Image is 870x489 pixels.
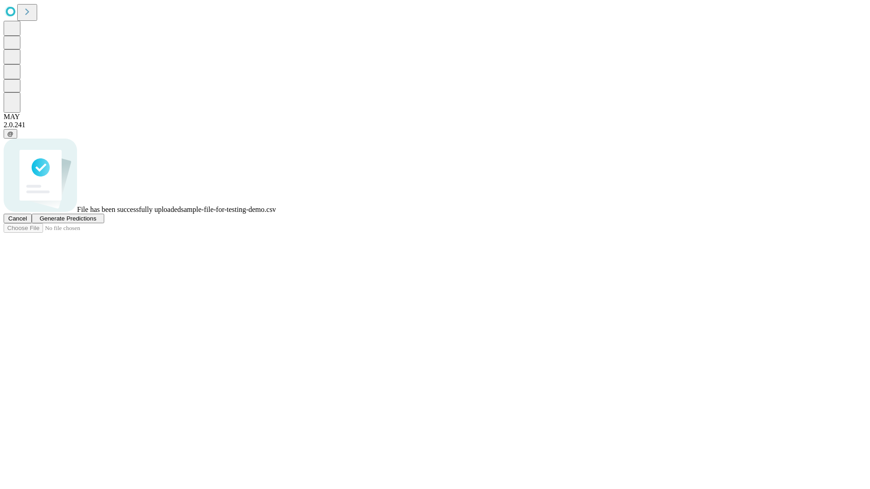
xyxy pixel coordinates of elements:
span: File has been successfully uploaded [77,206,181,213]
span: @ [7,130,14,137]
span: sample-file-for-testing-demo.csv [181,206,276,213]
span: Cancel [8,215,27,222]
button: @ [4,129,17,139]
button: Cancel [4,214,32,223]
div: 2.0.241 [4,121,866,129]
div: MAY [4,113,866,121]
button: Generate Predictions [32,214,104,223]
span: Generate Predictions [39,215,96,222]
